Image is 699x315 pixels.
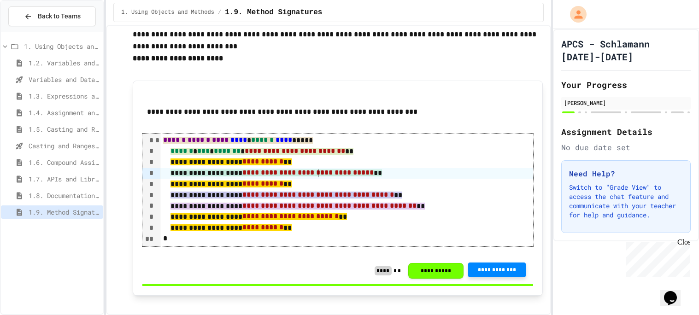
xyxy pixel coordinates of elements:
span: 1.3. Expressions and Output [New] [29,91,100,101]
div: My Account [560,4,589,25]
span: Casting and Ranges of variables - Quiz [29,141,100,151]
h2: Your Progress [561,78,691,91]
iframe: chat widget [660,278,690,306]
div: Chat with us now!Close [4,4,64,58]
span: Back to Teams [38,12,81,21]
div: [PERSON_NAME] [564,99,688,107]
span: 1. Using Objects and Methods [121,9,214,16]
span: 1.5. Casting and Ranges of Values [29,124,100,134]
h3: Need Help? [569,168,683,179]
h2: Assignment Details [561,125,691,138]
span: 1.6. Compound Assignment Operators [29,157,100,167]
span: 1.8. Documentation with Comments and Preconditions [29,191,100,200]
span: 1.2. Variables and Data Types [29,58,100,68]
span: 1.4. Assignment and Input [29,108,100,117]
span: Variables and Data Types - Quiz [29,75,100,84]
div: No due date set [561,142,691,153]
iframe: chat widget [623,238,690,277]
h1: APCS - Schlamann [DATE]-[DATE] [561,37,691,63]
span: 1.7. APIs and Libraries [29,174,100,184]
span: 1. Using Objects and Methods [24,41,100,51]
span: / [218,9,221,16]
span: 1.9. Method Signatures [225,7,322,18]
button: Back to Teams [8,6,96,26]
span: 1.9. Method Signatures [29,207,100,217]
p: Switch to "Grade View" to access the chat feature and communicate with your teacher for help and ... [569,183,683,220]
